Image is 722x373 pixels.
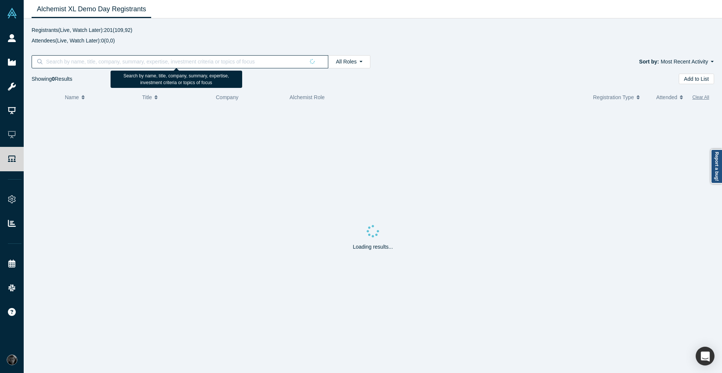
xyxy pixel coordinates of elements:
a: Alchemist XL Demo Day Registrants [32,0,151,18]
button: Attended [656,89,685,105]
p: Loading results... [353,243,393,251]
span: Registration Type [593,89,634,105]
input: Search by name, title, company, summary, expertise, investment criteria or topics of focus [45,57,304,66]
span: Attended [656,89,677,105]
span: Company [216,94,238,100]
span: Title [142,89,152,105]
span: Results [52,76,72,82]
span: Name [65,89,79,105]
strong: Registrants [32,27,58,33]
button: Add to List [679,74,714,84]
strong: Sort by: [639,59,659,65]
a: Report a bug! [711,149,722,184]
div: Showing [32,74,72,84]
button: Clear All [692,89,709,105]
p: (Live, Watch Later): 0 ( 0 , 0 ) [32,37,714,45]
button: Name [65,89,135,105]
span: Alchemist Role [290,94,325,100]
button: All Roles [328,55,370,68]
img: Rami C.'s Account [7,355,17,365]
button: Title [142,89,208,105]
button: Registration Type [593,89,648,105]
button: Most Recent Activity [660,57,714,66]
p: (Live, Watch Later): 201 ( 109 , 92 ) [32,26,714,34]
img: Alchemist Vault Logo [7,8,17,18]
strong: 0 [52,76,55,82]
strong: Attendees [32,38,55,44]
